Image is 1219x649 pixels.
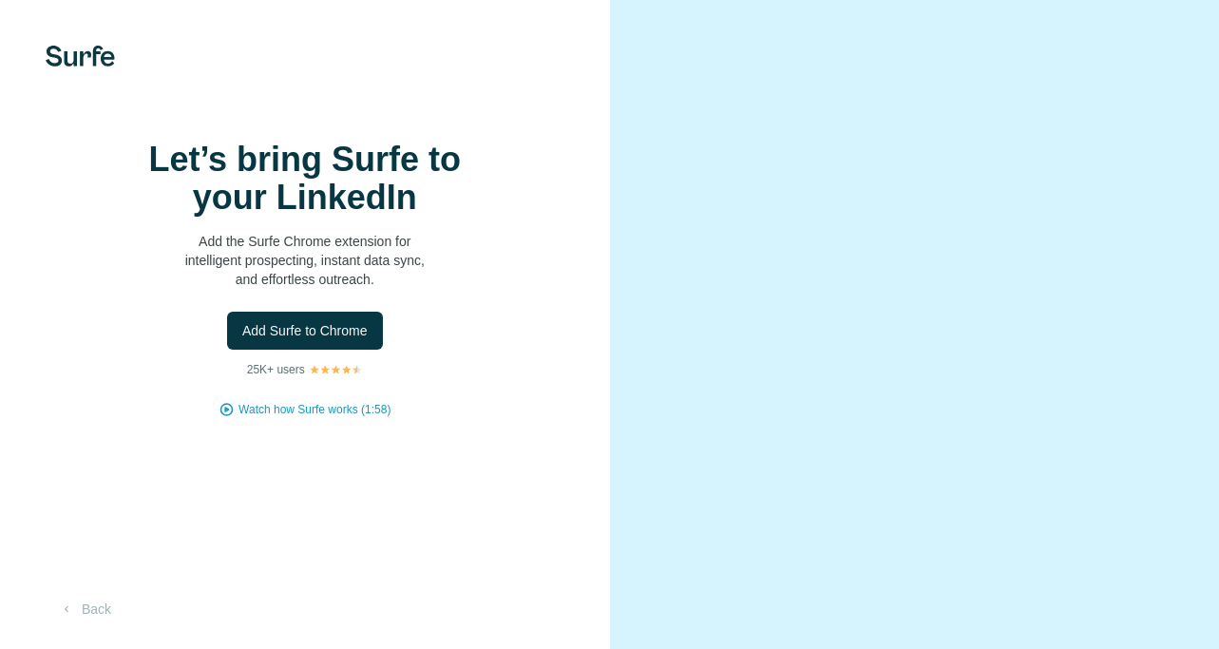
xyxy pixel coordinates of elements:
p: 25K+ users [247,361,305,378]
span: Add Surfe to Chrome [242,321,368,340]
img: Rating Stars [309,364,363,375]
button: Add Surfe to Chrome [227,312,383,350]
h1: Let’s bring Surfe to your LinkedIn [115,141,495,217]
img: Surfe's logo [46,46,115,67]
button: Back [46,592,124,626]
p: Add the Surfe Chrome extension for intelligent prospecting, instant data sync, and effortless out... [115,232,495,289]
button: Watch how Surfe works (1:58) [238,401,390,418]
